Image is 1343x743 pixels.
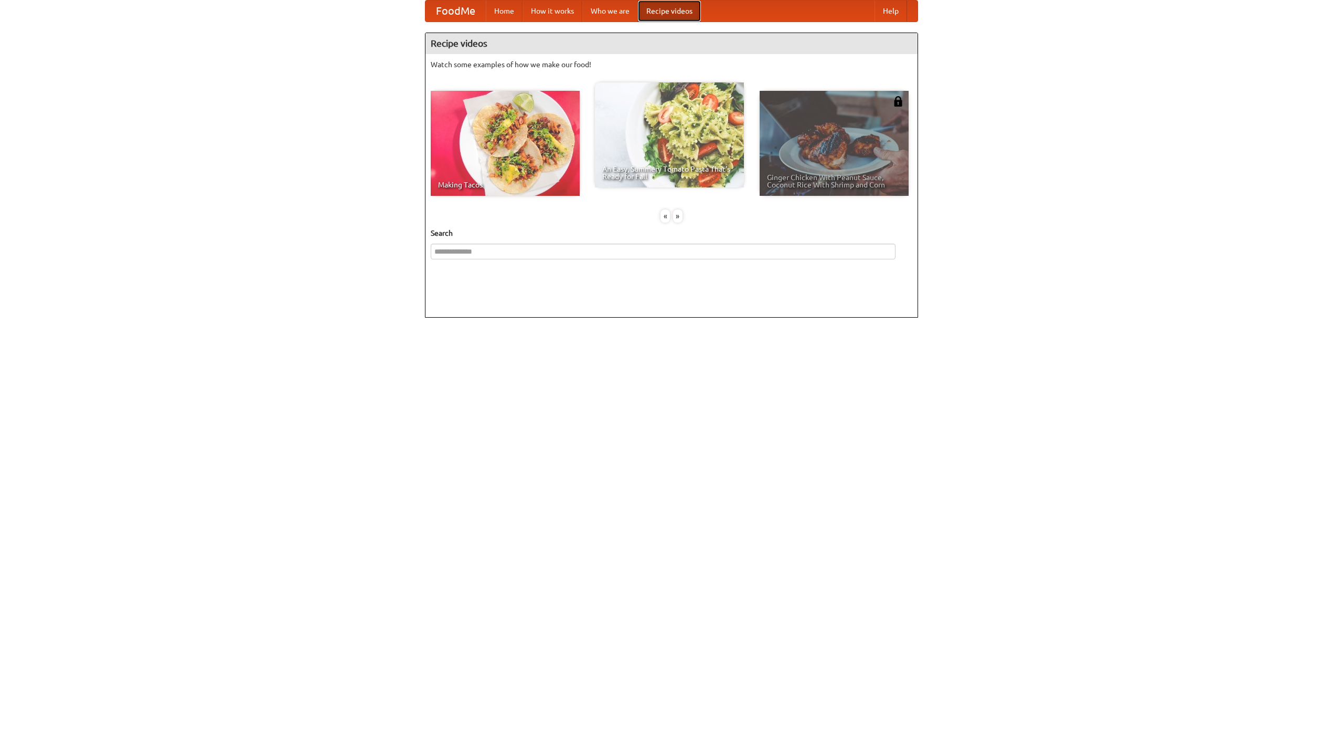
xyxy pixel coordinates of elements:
a: Recipe videos [638,1,701,22]
span: An Easy, Summery Tomato Pasta That's Ready for Fall [602,165,737,180]
h5: Search [431,228,912,238]
a: FoodMe [425,1,486,22]
a: An Easy, Summery Tomato Pasta That's Ready for Fall [595,82,744,187]
div: « [660,210,670,223]
a: Making Tacos [431,91,580,196]
p: Watch some examples of how we make our food! [431,59,912,70]
div: » [673,210,683,223]
img: 483408.png [893,96,903,107]
a: How it works [523,1,582,22]
a: Who we are [582,1,638,22]
span: Making Tacos [438,181,572,189]
h4: Recipe videos [425,33,918,54]
a: Help [875,1,907,22]
a: Home [486,1,523,22]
